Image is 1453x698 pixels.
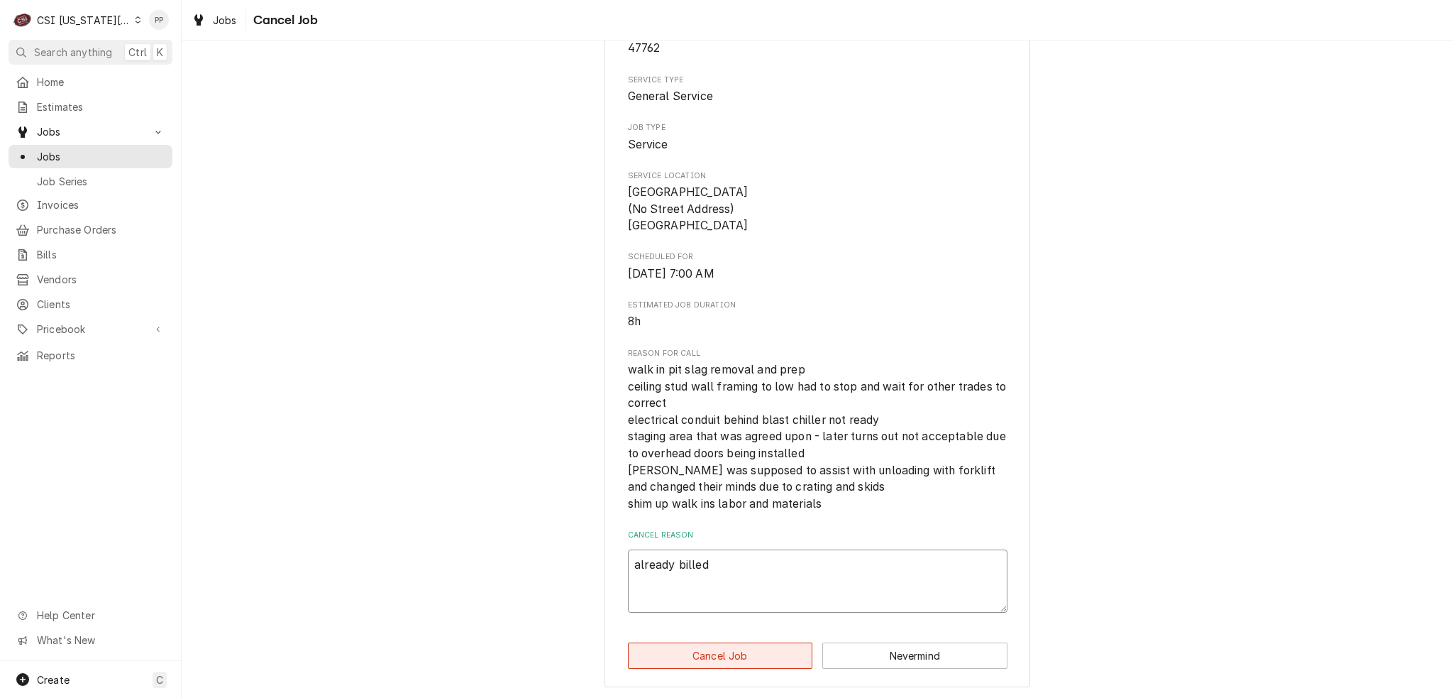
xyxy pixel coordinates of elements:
[628,361,1007,513] span: Reason For Call
[9,70,172,94] a: Home
[628,643,813,669] button: Cancel Job
[37,197,165,212] span: Invoices
[628,643,1007,669] div: Button Group
[628,75,1007,86] span: Service Type
[9,120,172,143] a: Go to Jobs
[9,344,172,367] a: Reports
[37,297,165,312] span: Clients
[628,26,1007,57] div: Roopairs Job ID
[9,193,172,217] a: Invoices
[13,10,33,30] div: CSI Kansas City's Avatar
[9,243,172,266] a: Bills
[37,608,164,623] span: Help Center
[13,10,33,30] div: C
[37,174,165,189] span: Job Series
[37,247,165,262] span: Bills
[37,124,144,139] span: Jobs
[628,185,751,232] span: [GEOGRAPHIC_DATA] (No Street Address) [GEOGRAPHIC_DATA]
[628,530,1007,541] label: Cancel Reason
[9,40,172,65] button: Search anythingCtrlK
[157,45,163,60] span: K
[628,88,1007,105] span: Service Type
[628,363,1010,511] span: walk in pit slag removal and prep ceiling stud wall framing to low had to stop and wait for other...
[628,184,1007,234] span: Service Location
[128,45,147,60] span: Ctrl
[628,40,1007,57] span: Roopairs Job ID
[9,317,172,341] a: Go to Pricebook
[628,122,1007,153] div: Job Type
[249,11,319,30] span: Cancel Job
[37,322,144,337] span: Pricebook
[628,266,1007,283] span: Scheduled For
[37,272,165,287] span: Vendors
[156,672,163,687] span: C
[628,348,1007,513] div: Reason For Call
[628,530,1007,613] div: Cancel Reason
[9,145,172,168] a: Jobs
[628,41,661,55] span: 47762
[37,75,165,89] span: Home
[37,13,131,28] div: CSI [US_STATE][GEOGRAPHIC_DATA]
[628,300,1007,330] div: Estimated Job Duration
[628,643,1007,669] div: Button Group Row
[149,10,169,30] div: Philip Potter's Avatar
[34,45,112,60] span: Search anything
[628,313,1007,330] span: Estimated Job Duration
[9,604,172,627] a: Go to Help Center
[628,170,1007,182] span: Service Location
[628,315,641,328] span: 8h
[628,136,1007,153] span: Job Type
[37,222,165,237] span: Purchase Orders
[37,674,70,686] span: Create
[213,13,237,28] span: Jobs
[628,251,1007,282] div: Scheduled For
[628,550,1007,614] textarea: already billed
[37,633,164,648] span: What's New
[628,251,1007,263] span: Scheduled For
[628,300,1007,311] span: Estimated Job Duration
[628,89,713,103] span: General Service
[37,149,165,164] span: Jobs
[9,95,172,119] a: Estimates
[628,170,1007,234] div: Service Location
[9,268,172,291] a: Vendors
[628,75,1007,105] div: Service Type
[9,218,172,241] a: Purchase Orders
[186,9,243,32] a: Jobs
[628,348,1007,359] span: Reason For Call
[9,170,172,193] a: Job Series
[9,293,172,316] a: Clients
[37,99,165,114] span: Estimates
[628,122,1007,133] span: Job Type
[149,10,169,30] div: PP
[822,643,1007,669] button: Nevermind
[9,628,172,652] a: Go to What's New
[628,138,668,151] span: Service
[628,267,714,280] span: [DATE] 7:00 AM
[37,348,165,363] span: Reports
